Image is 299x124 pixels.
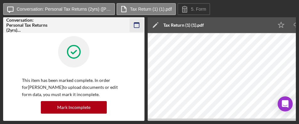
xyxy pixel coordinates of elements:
[17,7,111,12] label: Conversation: Personal Tax Returns (2yrs) ([PERSON_NAME])
[6,18,50,33] div: Conversation: Personal Tax Returns (2yrs) ([PERSON_NAME])
[130,7,172,12] label: Tax Return (1) (1).pdf
[191,7,206,12] label: 5. Form
[41,101,107,114] button: Mark Incomplete
[57,101,90,114] div: Mark Incomplete
[3,3,115,15] button: Conversation: Personal Tax Returns (2yrs) ([PERSON_NAME])
[117,3,176,15] button: Tax Return (1) (1).pdf
[278,96,293,111] div: Open Intercom Messenger
[163,23,204,28] div: Tax Return (1) (1).pdf
[22,77,126,98] p: This item has been marked complete. In order for [PERSON_NAME] to upload documents or edit form d...
[177,3,210,15] button: 5. Form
